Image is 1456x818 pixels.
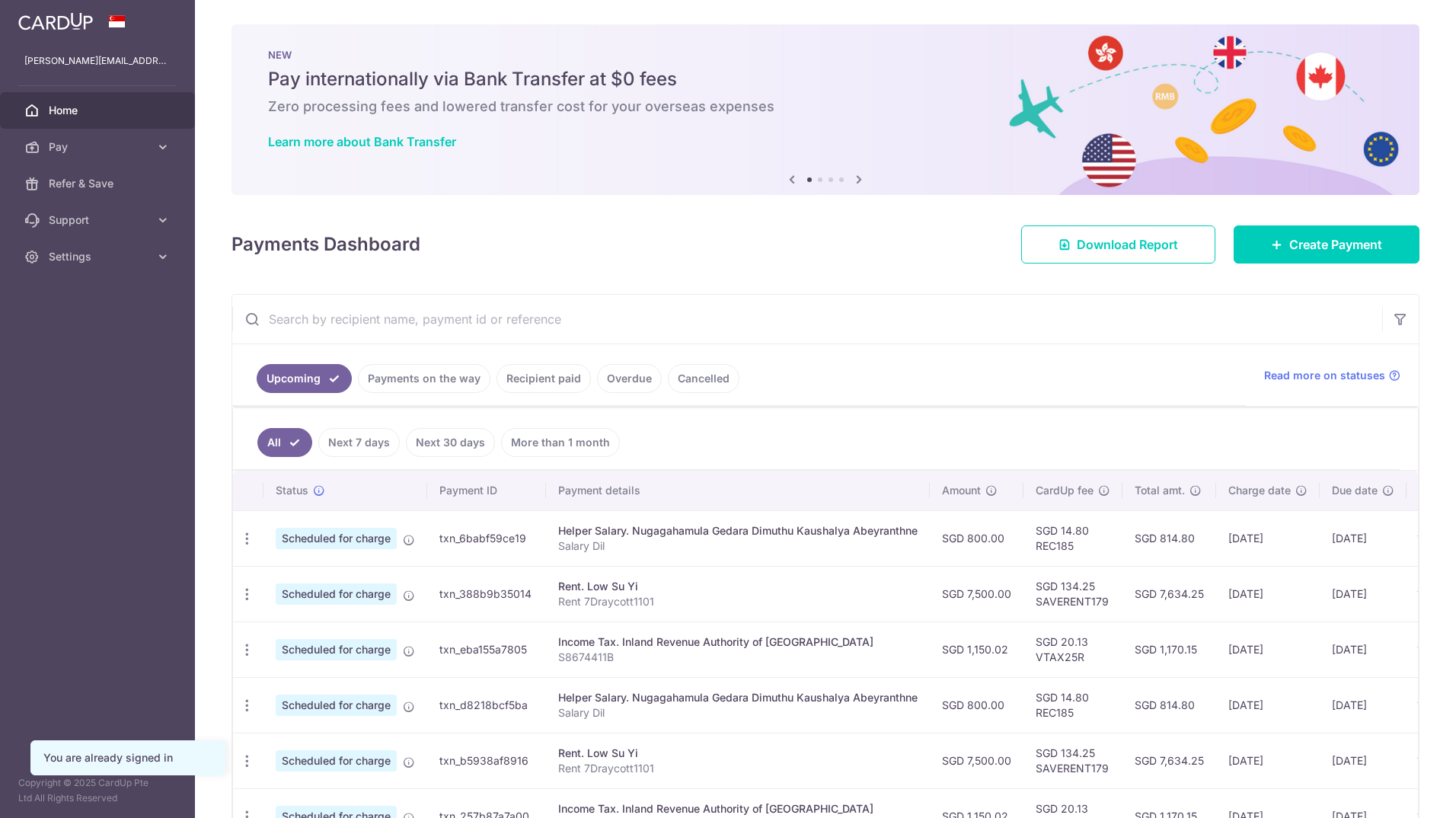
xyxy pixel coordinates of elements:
[268,97,1383,116] h6: Zero processing fees and lowered transfer cost for your overseas expenses
[930,621,1023,677] td: SGD 1,150.02
[930,733,1023,788] td: SGD 7,500.00
[1135,483,1185,498] span: Total amt.
[427,471,546,510] th: Payment ID
[1228,483,1291,498] span: Charge date
[1122,566,1216,621] td: SGD 7,634.25
[257,428,312,457] a: All
[43,750,212,765] div: You are already signed in
[546,471,930,510] th: Payment details
[1411,696,1442,714] img: Bank Card
[558,579,918,594] div: Rent. Low Su Yi
[558,705,918,721] p: Salary Dil
[427,621,546,677] td: txn_eba155a7805
[558,538,918,554] p: Salary Dil
[1411,752,1442,770] img: Bank Card
[558,761,918,776] p: Rent 7Draycott1101
[276,483,308,498] span: Status
[558,523,918,538] div: Helper Salary. Nugagahamula Gedara Dimuthu Kaushalya Abeyranthne
[1264,368,1385,383] span: Read more on statuses
[1320,677,1407,733] td: [DATE]
[1216,733,1320,788] td: [DATE]
[49,139,149,155] span: Pay
[427,677,546,733] td: txn_d8218bcf5ba
[1023,566,1122,621] td: SGD 134.25 SAVERENT179
[1122,621,1216,677] td: SGD 1,170.15
[49,212,149,228] span: Support
[1332,483,1378,498] span: Due date
[257,364,352,393] a: Upcoming
[501,428,620,457] a: More than 1 month
[930,677,1023,733] td: SGD 800.00
[1216,510,1320,566] td: [DATE]
[276,695,397,716] span: Scheduled for charge
[558,801,918,816] div: Income Tax. Inland Revenue Authority of [GEOGRAPHIC_DATA]
[942,483,981,498] span: Amount
[24,53,171,69] p: [PERSON_NAME][EMAIL_ADDRESS][PERSON_NAME][DOMAIN_NAME]
[1411,529,1442,548] img: Bank Card
[427,566,546,621] td: txn_388b9b35014
[1411,641,1442,659] img: Bank Card
[1122,733,1216,788] td: SGD 7,634.25
[49,176,149,191] span: Refer & Save
[18,12,93,30] img: CardUp
[1077,235,1178,254] span: Download Report
[558,746,918,761] div: Rent. Low Su Yi
[276,639,397,660] span: Scheduled for charge
[1036,483,1094,498] span: CardUp fee
[558,594,918,609] p: Rent 7Draycott1101
[268,67,1383,91] h5: Pay internationally via Bank Transfer at $0 fees
[268,49,1383,61] p: NEW
[427,510,546,566] td: txn_6babf59ce19
[49,249,149,264] span: Settings
[597,364,662,393] a: Overdue
[1122,677,1216,733] td: SGD 814.80
[1320,510,1407,566] td: [DATE]
[1216,566,1320,621] td: [DATE]
[268,134,456,149] a: Learn more about Bank Transfer
[558,690,918,705] div: Helper Salary. Nugagahamula Gedara Dimuthu Kaushalya Abeyranthne
[1289,235,1382,254] span: Create Payment
[276,528,397,549] span: Scheduled for charge
[1023,677,1122,733] td: SGD 14.80 REC185
[1021,225,1215,264] a: Download Report
[1320,566,1407,621] td: [DATE]
[1264,368,1400,383] a: Read more on statuses
[427,733,546,788] td: txn_b5938af8916
[318,428,400,457] a: Next 7 days
[276,750,397,772] span: Scheduled for charge
[1234,225,1419,264] a: Create Payment
[232,295,1382,343] input: Search by recipient name, payment id or reference
[497,364,591,393] a: Recipient paid
[1122,510,1216,566] td: SGD 814.80
[231,231,420,258] h4: Payments Dashboard
[276,583,397,605] span: Scheduled for charge
[1320,621,1407,677] td: [DATE]
[49,103,149,118] span: Home
[406,428,495,457] a: Next 30 days
[231,24,1419,195] img: Bank transfer banner
[1216,677,1320,733] td: [DATE]
[930,566,1023,621] td: SGD 7,500.00
[358,364,490,393] a: Payments on the way
[930,510,1023,566] td: SGD 800.00
[1023,510,1122,566] td: SGD 14.80 REC185
[668,364,739,393] a: Cancelled
[1216,621,1320,677] td: [DATE]
[1023,733,1122,788] td: SGD 134.25 SAVERENT179
[1411,585,1442,603] img: Bank Card
[1320,733,1407,788] td: [DATE]
[1023,621,1122,677] td: SGD 20.13 VTAX25R
[558,634,918,650] div: Income Tax. Inland Revenue Authority of [GEOGRAPHIC_DATA]
[558,650,918,665] p: S8674411B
